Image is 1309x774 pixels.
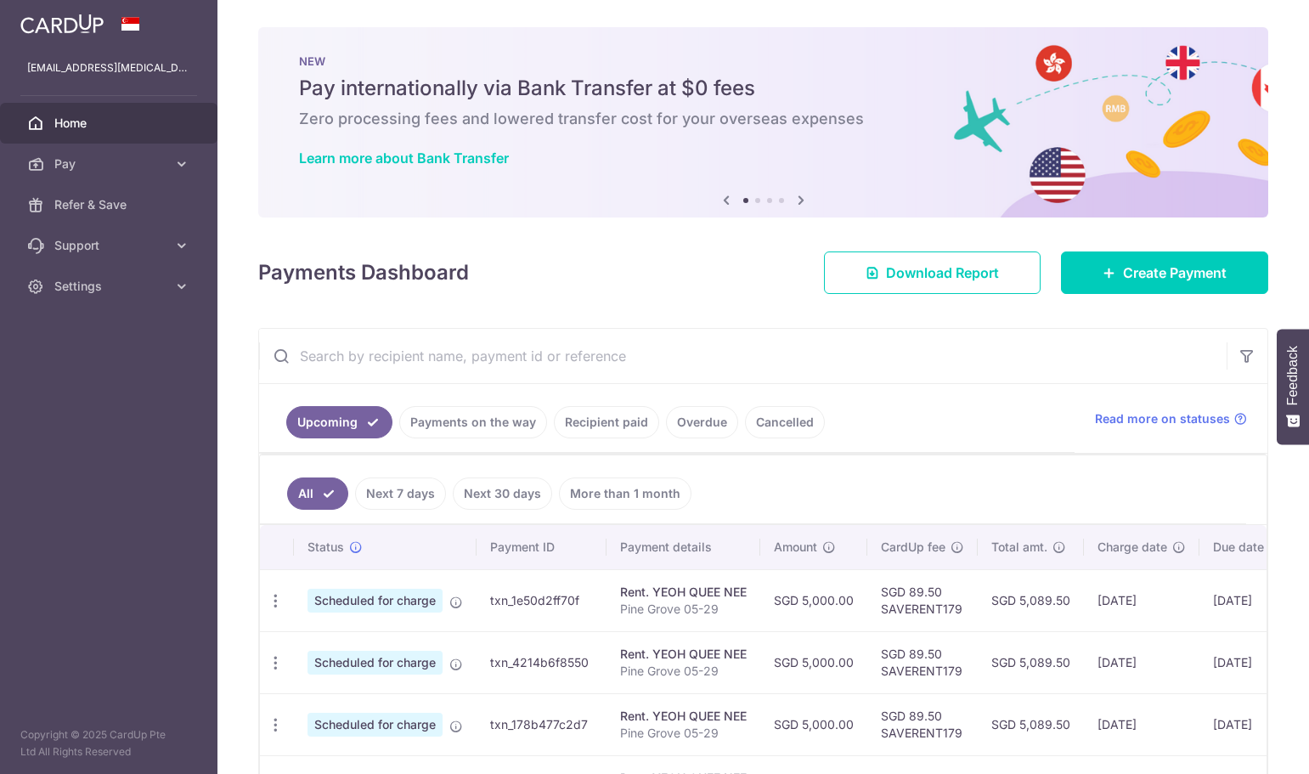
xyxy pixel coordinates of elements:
h4: Payments Dashboard [258,257,469,288]
td: SGD 5,000.00 [760,631,867,693]
th: Payment ID [477,525,607,569]
span: Create Payment [1123,263,1227,283]
div: Rent. YEOH QUEE NEE [620,584,747,601]
td: SGD 5,000.00 [760,569,867,631]
button: Feedback - Show survey [1277,329,1309,444]
span: Scheduled for charge [308,651,443,675]
p: NEW [299,54,1227,68]
span: Feedback [1285,346,1301,405]
td: SGD 5,000.00 [760,693,867,755]
span: Status [308,539,344,556]
span: Pay [54,155,166,172]
p: Pine Grove 05-29 [620,725,747,742]
td: txn_178b477c2d7 [477,693,607,755]
td: txn_1e50d2ff70f [477,569,607,631]
a: Payments on the way [399,406,547,438]
span: CardUp fee [881,539,945,556]
a: Cancelled [745,406,825,438]
td: [DATE] [1084,693,1199,755]
td: SGD 5,089.50 [978,631,1084,693]
td: SGD 5,089.50 [978,569,1084,631]
span: Charge date [1097,539,1167,556]
div: Rent. YEOH QUEE NEE [620,708,747,725]
a: Create Payment [1061,251,1268,294]
span: Scheduled for charge [308,713,443,737]
h5: Pay internationally via Bank Transfer at $0 fees [299,75,1227,102]
img: CardUp [20,14,104,34]
p: [EMAIL_ADDRESS][MEDICAL_DATA][DOMAIN_NAME] [27,59,190,76]
td: SGD 89.50 SAVERENT179 [867,569,978,631]
h6: Zero processing fees and lowered transfer cost for your overseas expenses [299,109,1227,129]
a: Recipient paid [554,406,659,438]
td: txn_4214b6f8550 [477,631,607,693]
td: SGD 89.50 SAVERENT179 [867,693,978,755]
a: More than 1 month [559,477,691,510]
span: Support [54,237,166,254]
a: Overdue [666,406,738,438]
span: Scheduled for charge [308,589,443,613]
img: Bank transfer banner [258,27,1268,218]
span: Download Report [886,263,999,283]
div: Rent. YEOH QUEE NEE [620,646,747,663]
p: Pine Grove 05-29 [620,601,747,618]
span: Settings [54,278,166,295]
a: Next 30 days [453,477,552,510]
td: SGD 5,089.50 [978,693,1084,755]
a: Read more on statuses [1095,410,1247,427]
td: [DATE] [1199,693,1296,755]
span: Amount [774,539,817,556]
span: Due date [1213,539,1264,556]
a: Next 7 days [355,477,446,510]
td: [DATE] [1199,631,1296,693]
td: [DATE] [1084,569,1199,631]
a: Download Report [824,251,1041,294]
input: Search by recipient name, payment id or reference [259,329,1227,383]
td: SGD 89.50 SAVERENT179 [867,631,978,693]
span: Total amt. [991,539,1047,556]
td: [DATE] [1199,569,1296,631]
span: Read more on statuses [1095,410,1230,427]
a: Upcoming [286,406,392,438]
td: [DATE] [1084,631,1199,693]
span: Refer & Save [54,196,166,213]
a: Learn more about Bank Transfer [299,150,509,167]
th: Payment details [607,525,760,569]
span: Home [54,115,166,132]
a: All [287,477,348,510]
p: Pine Grove 05-29 [620,663,747,680]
